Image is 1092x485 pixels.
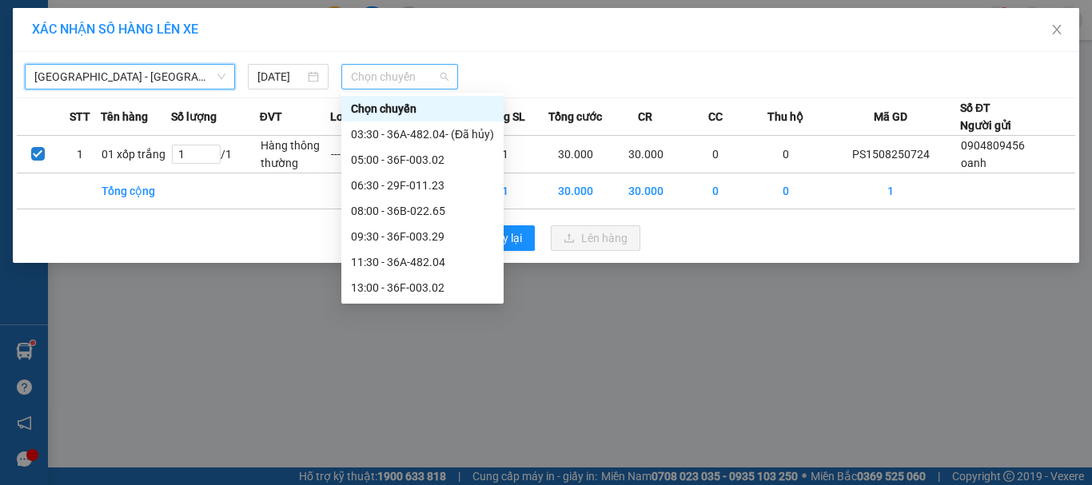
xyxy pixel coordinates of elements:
span: 0904809456 [961,139,1025,152]
td: 1 [470,173,540,209]
div: 06:30 - 29F-011.23 [351,177,494,194]
td: 30.000 [540,136,611,173]
div: 05:00 - 36F-003.02 [351,151,494,169]
span: CC [708,108,723,125]
span: STT [70,108,90,125]
span: PS1508250724 [134,79,253,100]
span: Thu hộ [767,108,803,125]
span: CR [638,108,652,125]
span: Tổng SL [484,108,525,125]
td: 30.000 [611,136,681,173]
div: 03:30 - 36A-482.04 - (Đã hủy) [351,125,494,143]
span: Tên hàng [101,108,148,125]
div: 09:30 - 36F-003.29 [351,228,494,245]
td: 0 [751,173,821,209]
span: Số lượng [171,108,217,125]
td: PS1508250724 [821,136,960,173]
strong: Hotline : 0889 23 23 23 [26,105,130,117]
span: Thanh Hóa - Tây Hồ (HN) [34,65,225,89]
td: 30.000 [611,173,681,209]
div: 13:00 - 36F-003.02 [351,279,494,296]
td: Hàng thông thường [260,136,330,173]
td: 0 [751,136,821,173]
button: uploadLên hàng [551,225,640,251]
span: XÁC NHẬN SỐ HÀNG LÊN XE [32,22,198,37]
span: Mã GD [874,108,907,125]
img: logo [8,42,22,109]
span: ĐVT [260,108,282,125]
strong: CÔNG TY TNHH VĨNH QUANG [35,13,122,65]
span: Tổng cước [548,108,602,125]
strong: PHIẾU GỬI HÀNG [38,68,119,102]
input: 15/08/2025 [257,68,304,85]
td: / 1 [171,136,260,173]
span: oanh [961,157,986,169]
td: 1 [59,136,102,173]
div: 11:30 - 36A-482.04 [351,253,494,271]
button: Close [1034,8,1079,53]
td: Tổng cộng [101,173,171,209]
span: Chọn chuyến [351,65,449,89]
td: 0 [681,173,751,209]
td: --- [330,136,401,173]
td: 01 xốp trắng [101,136,171,173]
td: 0 [681,136,751,173]
div: Chọn chuyến [341,96,504,121]
span: close [1050,23,1063,36]
td: 1 [470,136,540,173]
td: 1 [821,173,960,209]
span: Loại hàng [330,108,381,125]
div: Chọn chuyến [351,100,494,117]
td: 30.000 [540,173,611,209]
div: 08:00 - 36B-022.65 [351,202,494,220]
div: Số ĐT Người gửi [960,99,1011,134]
